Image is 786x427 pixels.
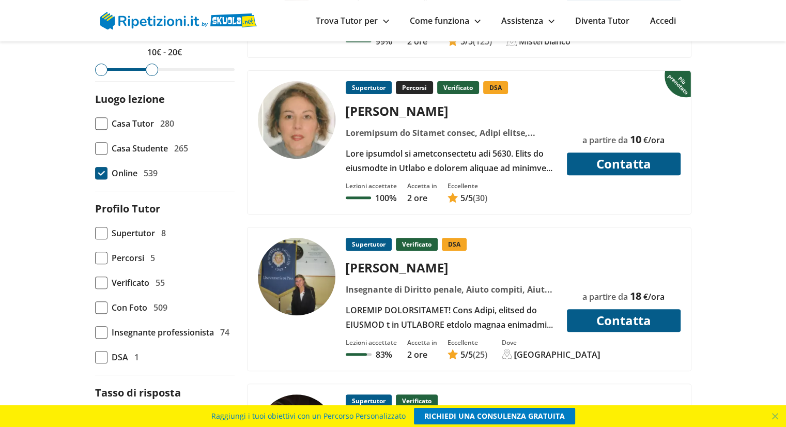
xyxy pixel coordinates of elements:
[442,238,467,251] p: DSA
[258,81,335,159] img: tutor a cernusco sul naviglio - ALESSIA
[112,325,214,340] span: Insegnante professionista
[448,338,487,347] div: Eccellente
[316,15,389,26] a: Trova Tutor per
[630,132,641,146] span: 10
[502,338,600,347] div: Dove
[342,126,560,140] div: Loremipsum do Sitamet consec, Adipi elitse, Doeiusm te incididu, Utlaboreetd m aliquaen, Adminimv...
[112,166,137,180] span: Online
[156,276,165,290] span: 55
[100,14,257,25] a: logo Skuola.net | Ripetizioni.it
[460,349,465,360] span: 5
[112,141,168,156] span: Casa Studente
[460,349,473,360] span: /5
[414,408,575,424] a: RICHIEDI UNA CONSULENZA GRATUITA
[643,134,665,146] span: €/ora
[396,81,433,94] p: Percorsi
[112,251,144,265] span: Percorsi
[410,15,481,26] a: Come funziona
[144,166,158,180] span: 539
[161,226,166,240] span: 8
[160,116,174,131] span: 280
[501,15,554,26] a: Assistenza
[150,251,155,265] span: 5
[100,12,257,29] img: logo Skuola.net | Ripetizioni.it
[460,192,465,204] span: 5
[174,141,188,156] span: 265
[342,102,560,119] div: [PERSON_NAME]
[473,349,487,360] span: (25)
[665,70,693,98] img: Piu prenotato
[112,276,149,290] span: Verificato
[448,181,487,190] div: Eccellente
[342,146,560,175] div: Lore ipsumdol si ametconsectetu adi 5630. Elits do eiusmodte in Utlabo e dolorem aliquae ad minim...
[346,238,392,251] p: Supertutor
[407,192,437,204] p: 2 ore
[567,309,681,332] button: Contatta
[95,45,235,59] p: 10€ - 20€
[258,238,335,315] img: tutor a San Giuliano Terme - Irene
[346,394,392,407] p: Supertutor
[437,81,479,94] p: Verificato
[448,192,487,204] a: 5/5(30)
[460,192,473,204] span: /5
[153,300,167,315] span: 509
[112,300,147,315] span: Con Foto
[407,181,437,190] div: Accetta in
[112,226,155,240] span: Supertutor
[134,350,139,364] span: 1
[567,152,681,175] button: Contatta
[346,81,392,94] p: Supertutor
[342,303,560,332] div: LOREMIP DOLORSITAMET! Cons Adipi, elitsed do EIUSMOD t in UTLABORE etdolo magnaa enimadmi veniam ...
[630,289,641,303] span: 18
[376,349,392,360] p: 83%
[396,394,438,407] p: Verificato
[448,349,487,360] a: 5/5(25)
[407,349,437,360] p: 2 ore
[375,192,396,204] p: 100%
[514,349,600,360] div: [GEOGRAPHIC_DATA]
[575,15,629,26] a: Diventa Tutor
[650,15,676,26] a: Accedi
[211,408,406,424] span: Raggiungi i tuoi obiettivi con un Percorso Personalizzato
[643,291,665,302] span: €/ora
[346,181,397,190] div: Lezioni accettate
[112,350,128,364] span: DSA
[582,134,628,146] span: a partire da
[112,116,154,131] span: Casa Tutor
[220,325,229,340] span: 74
[342,282,560,297] div: Insegnante di Diritto penale, Aiuto compiti, Aiuto tesi, Diritto, Diritto civile, Diritto costitu...
[483,81,508,94] p: DSA
[342,259,560,276] div: [PERSON_NAME]
[95,92,165,106] label: Luogo lezione
[582,291,628,302] span: a partire da
[473,192,487,204] span: (30)
[396,238,438,251] p: Verificato
[407,338,437,347] div: Accetta in
[95,202,160,216] label: Profilo Tutor
[95,386,181,400] label: Tasso di risposta
[346,338,397,347] div: Lezioni accettate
